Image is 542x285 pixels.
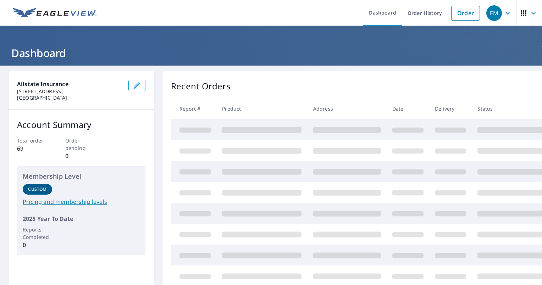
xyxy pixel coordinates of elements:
th: Delivery [429,98,472,119]
th: Address [308,98,387,119]
p: 69 [17,144,49,153]
p: 0 [23,241,52,249]
p: [GEOGRAPHIC_DATA] [17,95,123,101]
th: Report # [171,98,216,119]
p: Total order [17,137,49,144]
a: Pricing and membership levels [23,197,140,206]
th: Product [216,98,307,119]
div: EM [486,5,502,21]
p: 2025 Year To Date [23,214,140,223]
p: Recent Orders [171,80,231,93]
p: Account Summary [17,118,145,131]
p: Order pending [65,137,98,152]
th: Date [387,98,429,119]
p: Allstate Insurance [17,80,123,88]
h1: Dashboard [9,46,533,60]
a: Order [451,6,480,21]
img: EV Logo [13,8,96,18]
p: Reports Completed [23,226,52,241]
p: Custom [28,186,46,192]
p: [STREET_ADDRESS] [17,88,123,95]
p: Membership Level [23,172,140,181]
p: 0 [65,152,98,160]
